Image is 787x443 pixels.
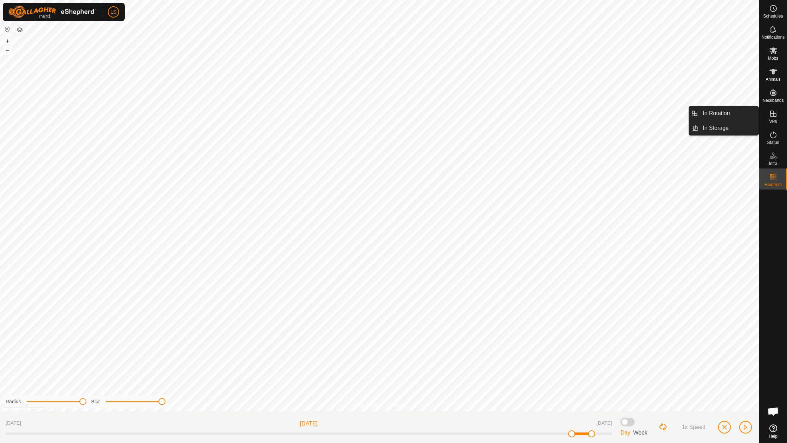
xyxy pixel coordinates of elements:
[3,46,12,54] button: –
[6,398,21,405] label: Radius
[110,8,116,16] span: LS
[3,37,12,45] button: +
[703,109,730,118] span: In Rotation
[682,424,705,430] span: 1x Speed
[91,398,100,405] label: Blur
[703,124,729,132] span: In Storage
[766,77,781,81] span: Animals
[769,119,777,124] span: VPs
[762,98,783,103] span: Neckbands
[767,140,779,145] span: Status
[689,106,759,120] li: In Rotation
[763,14,783,18] span: Schedules
[386,402,407,409] a: Contact Us
[759,422,787,441] a: Help
[763,401,784,422] div: Open chat
[673,421,711,433] button: Speed Button
[597,419,612,428] span: [DATE]
[698,106,759,120] a: In Rotation
[765,183,782,187] span: Heatmap
[3,25,12,34] button: Reset Map
[352,402,378,409] a: Privacy Policy
[300,419,318,428] span: [DATE]
[6,419,21,428] span: [DATE]
[689,121,759,135] li: In Storage
[768,56,778,60] span: Mobs
[762,35,785,39] span: Notifications
[769,161,777,166] span: Infra
[620,430,630,436] span: Day
[633,430,648,436] span: Week
[659,423,668,432] button: Loop Button
[8,6,96,18] img: Gallagher Logo
[15,26,24,34] button: Map Layers
[769,434,778,438] span: Help
[698,121,759,135] a: In Storage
